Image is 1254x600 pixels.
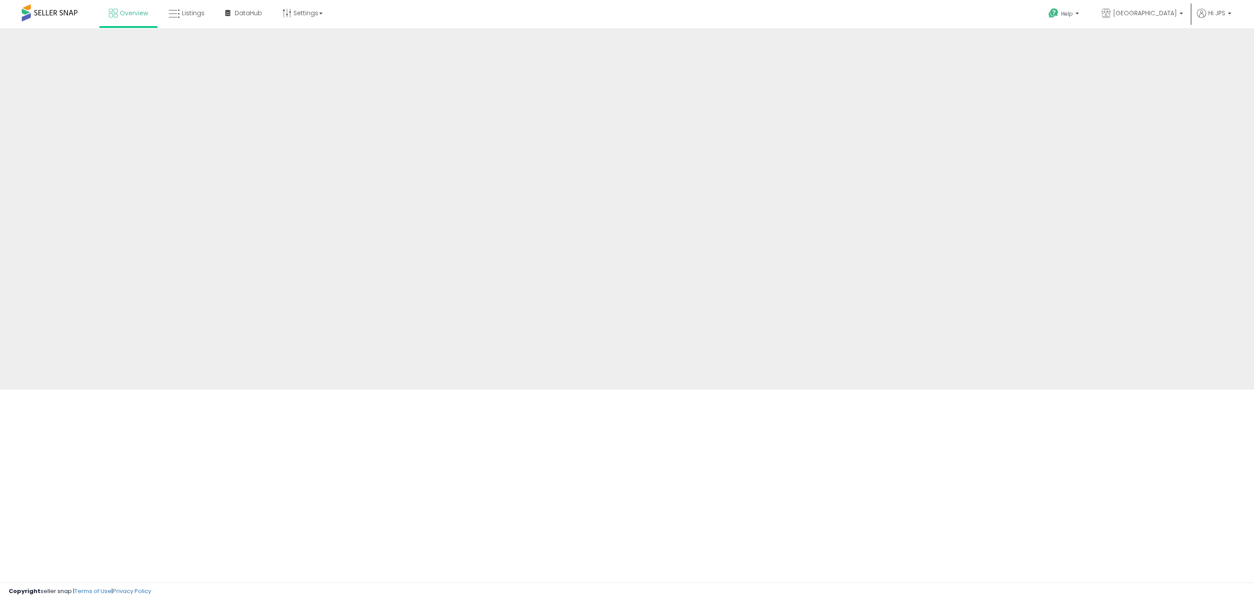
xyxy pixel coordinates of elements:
[1113,9,1177,17] span: [GEOGRAPHIC_DATA]
[1048,8,1059,19] i: Get Help
[1061,10,1073,17] span: Help
[1208,9,1225,17] span: Hi JPS
[1042,1,1088,28] a: Help
[182,9,205,17] span: Listings
[120,9,148,17] span: Overview
[1197,9,1231,28] a: Hi JPS
[235,9,262,17] span: DataHub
